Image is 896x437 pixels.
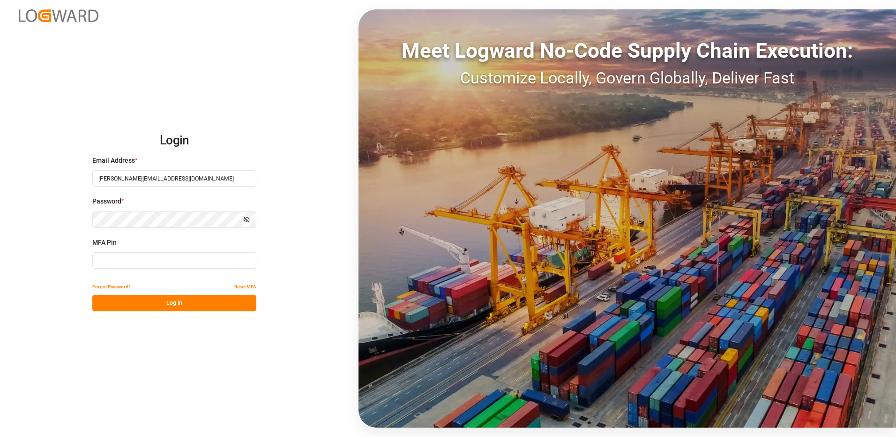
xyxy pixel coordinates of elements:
div: Meet Logward No-Code Supply Chain Execution: [358,35,896,66]
h2: Login [92,126,256,156]
button: Log In [92,295,256,311]
span: Email Address [92,156,135,166]
span: Password [92,196,121,206]
button: Reset MFA [234,279,256,295]
img: Logward_new_orange.png [19,9,98,22]
input: Enter your email [92,170,256,187]
span: MFA Pin [92,238,117,248]
div: Customize Locally, Govern Globally, Deliver Fast [358,66,896,90]
button: Forgot Password? [92,279,131,295]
